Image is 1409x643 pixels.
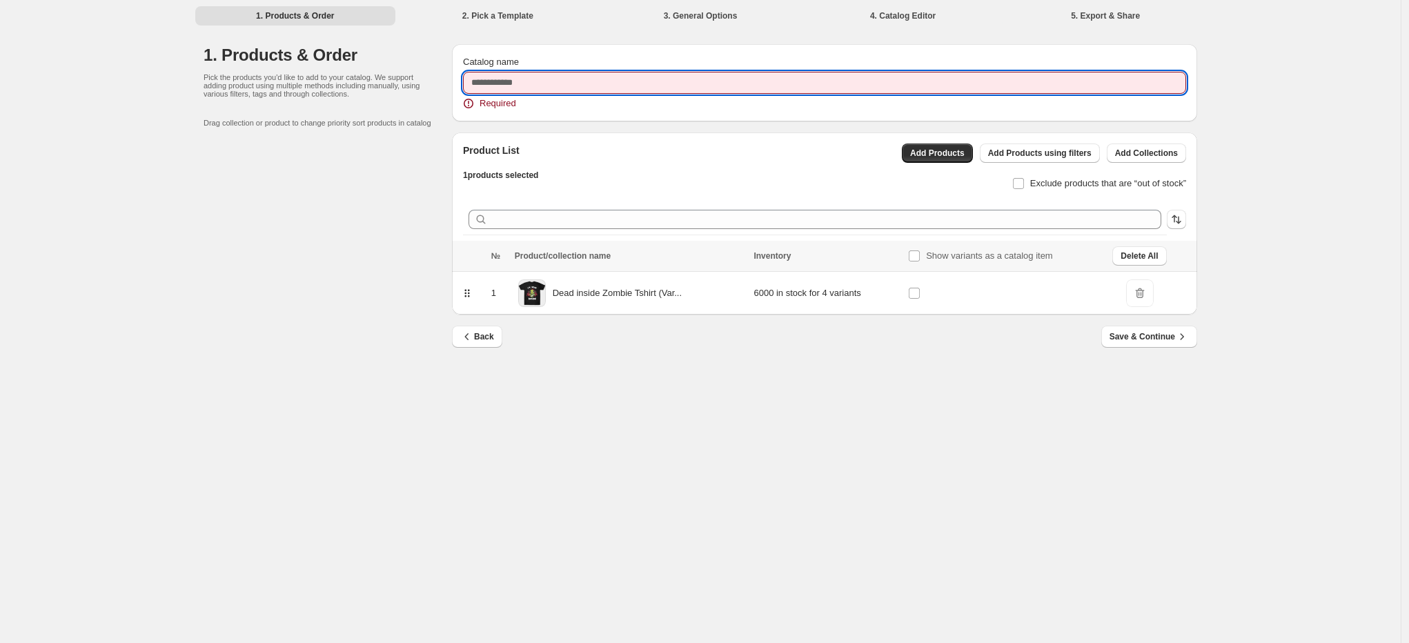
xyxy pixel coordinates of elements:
[1110,330,1189,344] span: Save & Continue
[463,170,538,180] span: 1 products selected
[1107,144,1186,163] button: Add Collections
[452,326,502,348] button: Back
[988,148,1092,159] span: Add Products using filters
[749,272,904,315] td: 6000 in stock for 4 variants
[980,144,1100,163] button: Add Products using filters
[1101,326,1197,348] button: Save & Continue
[460,330,494,344] span: Back
[1115,148,1178,159] span: Add Collections
[926,250,1053,261] span: Show variants as a catalog item
[553,286,682,300] p: Dead inside Zombie Tshirt (Var...
[491,251,500,261] span: №
[753,250,900,261] div: Inventory
[1030,178,1186,188] span: Exclude products that are “out of stock”
[491,288,496,298] span: 1
[1112,246,1166,266] button: Delete All
[910,148,965,159] span: Add Products
[463,144,538,157] h2: Product List
[518,279,546,307] img: i_m_bi_production_blanks_mtl53ofohwq5goqjo9ke_1462829015_c_0_0_470x_s_630_q_90.jpg
[204,119,452,127] p: Drag collection or product to change priority sort products in catalog
[1121,250,1158,261] span: Delete All
[204,73,424,98] p: Pick the products you'd like to add to your catalog. We support adding product using multiple met...
[515,251,611,261] span: Product/collection name
[902,144,973,163] button: Add Products
[480,97,516,110] span: Required
[463,57,519,67] span: Catalog name
[204,44,452,66] h1: 1. Products & Order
